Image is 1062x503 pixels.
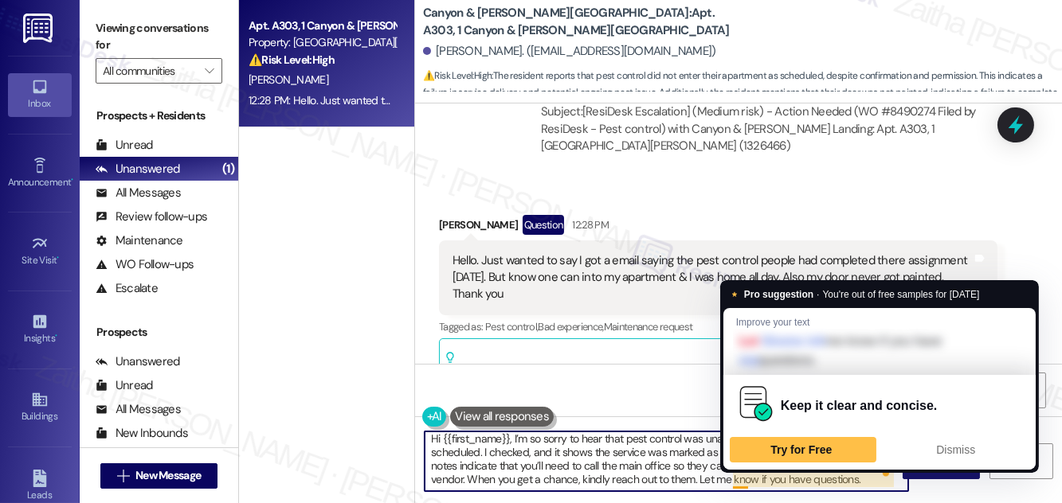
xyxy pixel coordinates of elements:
button: New Message [100,463,218,489]
div: Apt. A303, 1 Canyon & [PERSON_NAME][GEOGRAPHIC_DATA] [249,18,396,34]
i:  [205,64,214,77]
span: Pest control , [485,320,539,333]
div: Review follow-ups [96,209,207,225]
textarea: To enrich screen reader interactions, please activate Accessibility in Grammarly extension settings [425,431,908,491]
span: : The resident reports that pest control did not enter their apartment as scheduled, despite conf... [423,68,1062,119]
span: • [57,252,60,263]
span: New Message [135,467,201,484]
div: WO Follow-ups [96,256,194,273]
div: [PERSON_NAME] [439,215,997,240]
a: Site Visit • [8,230,72,273]
div: Maintenance [96,232,183,249]
div: Unanswered [96,353,180,370]
div: Hello. Just wanted to say I got a email saying the pest control people had completed there assign... [453,252,972,303]
div: Tagged as: [439,315,997,338]
div: Prospects [80,324,238,341]
div: 12:28 PM [568,216,609,233]
div: Property: [GEOGRAPHIC_DATA][PERSON_NAME] [249,34,396,51]
a: Inbox [8,73,72,116]
div: Unanswered [96,161,180,177]
div: Related guidelines [444,351,536,380]
img: ResiDesk Logo [23,14,56,43]
div: All Messages [96,185,181,201]
div: Question [523,215,565,235]
i:  [117,470,129,482]
a: Insights • [8,308,72,351]
span: • [55,330,57,341]
div: Unread [96,137,153,154]
span: Bad experience , [538,320,603,333]
div: All Messages [96,401,181,418]
div: [PERSON_NAME]. ([EMAIL_ADDRESS][DOMAIN_NAME]) [423,43,716,60]
a: Buildings [8,386,72,429]
div: Unread [96,377,153,394]
div: Escalate [96,280,158,297]
div: (1) [218,157,238,181]
div: Prospects + Residents [80,107,238,124]
span: • [71,174,73,185]
span: [PERSON_NAME] [249,72,328,87]
div: Subject: [ResiDesk Escalation] (Medium risk) - Action Needed (WO #8490274 Filed by ResiDesk - Pes... [541,103,984,154]
div: New Inbounds [96,425,188,442]
strong: ⚠️ Risk Level: High [423,69,492,82]
b: Canyon & [PERSON_NAME][GEOGRAPHIC_DATA]: Apt. A303, 1 Canyon & [PERSON_NAME][GEOGRAPHIC_DATA] [423,5,742,39]
span: Maintenance request [604,320,693,333]
strong: ⚠️ Risk Level: High [249,53,335,67]
label: Viewing conversations for [96,16,222,58]
input: All communities [103,58,197,84]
